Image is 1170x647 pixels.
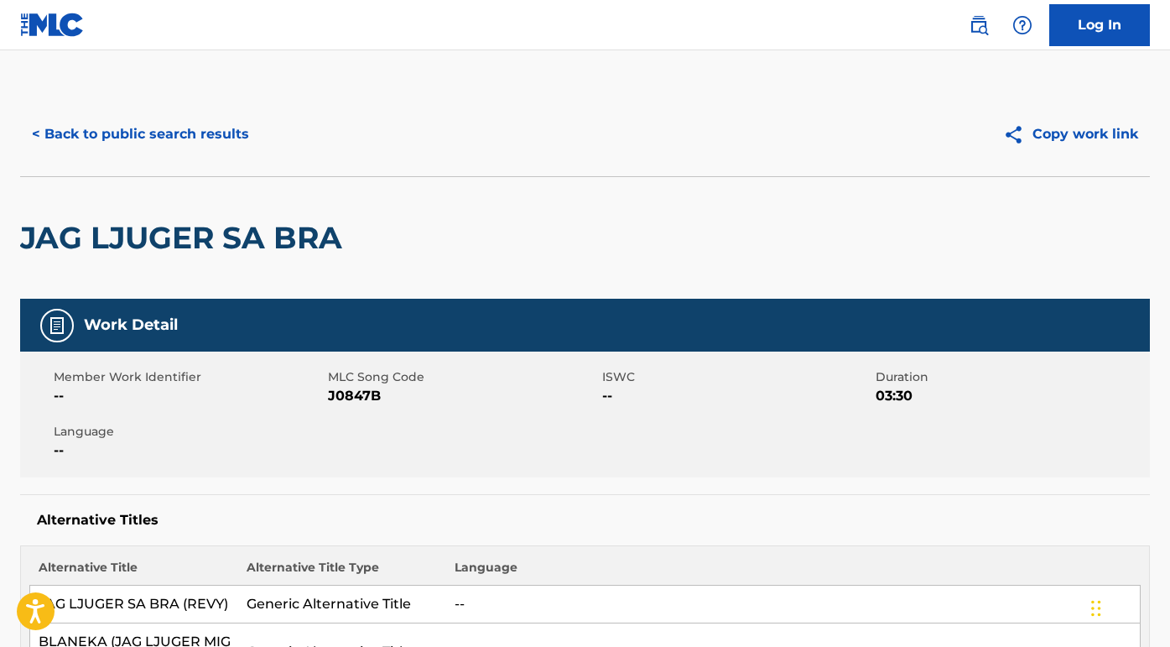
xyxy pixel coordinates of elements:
span: -- [54,386,324,406]
td: -- [446,586,1141,624]
span: -- [602,386,872,406]
div: Widget de chat [1086,566,1170,647]
a: Log In [1049,4,1150,46]
img: help [1012,15,1032,35]
div: Glisser [1091,583,1101,634]
h2: JAG LJUGER SA BRA [20,219,351,257]
button: < Back to public search results [20,113,261,155]
div: Help [1006,8,1039,42]
span: Member Work Identifier [54,368,324,386]
span: 03:30 [876,386,1146,406]
span: J0847B [328,386,598,406]
th: Alternative Title [30,559,238,586]
span: Language [54,423,324,441]
h5: Alternative Titles [37,512,1133,529]
td: Generic Alternative Title [238,586,446,624]
span: ISWC [602,368,872,386]
span: Duration [876,368,1146,386]
iframe: Chat Widget [1086,566,1170,647]
span: -- [54,441,324,461]
img: Work Detail [47,316,67,336]
td: JAG LJUGER SA BRA (REVY) [30,586,238,624]
img: Copy work link [1003,124,1032,145]
th: Language [446,559,1141,586]
a: Public Search [962,8,996,42]
h5: Work Detail [84,316,178,335]
th: Alternative Title Type [238,559,446,586]
img: MLC Logo [20,13,85,37]
img: search [969,15,989,35]
span: MLC Song Code [328,368,598,386]
button: Copy work link [991,113,1150,155]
